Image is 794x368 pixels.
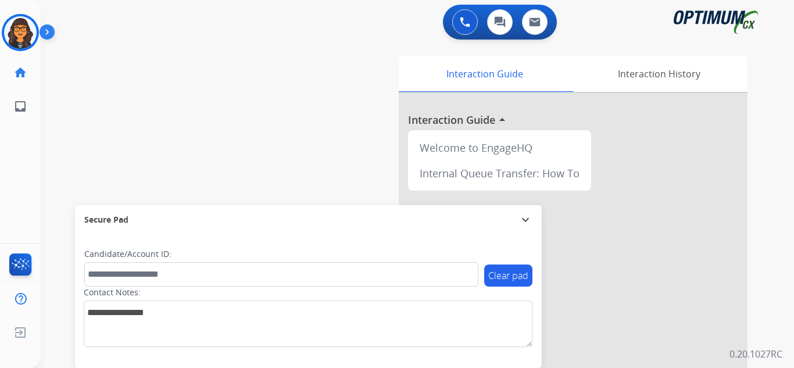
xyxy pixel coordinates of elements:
[729,347,782,361] p: 0.20.1027RC
[84,214,128,226] span: Secure Pad
[13,99,27,113] mat-icon: inbox
[570,56,747,92] div: Interaction History
[84,248,171,260] label: Candidate/Account ID:
[413,160,586,186] div: Internal Queue Transfer: How To
[413,135,586,160] div: Welcome to EngageHQ
[518,213,532,227] mat-icon: expand_more
[4,16,37,49] img: avatar
[84,287,141,298] label: Contact Notes:
[13,66,27,80] mat-icon: home
[484,265,532,287] button: Clear pad
[399,56,570,92] div: Interaction Guide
